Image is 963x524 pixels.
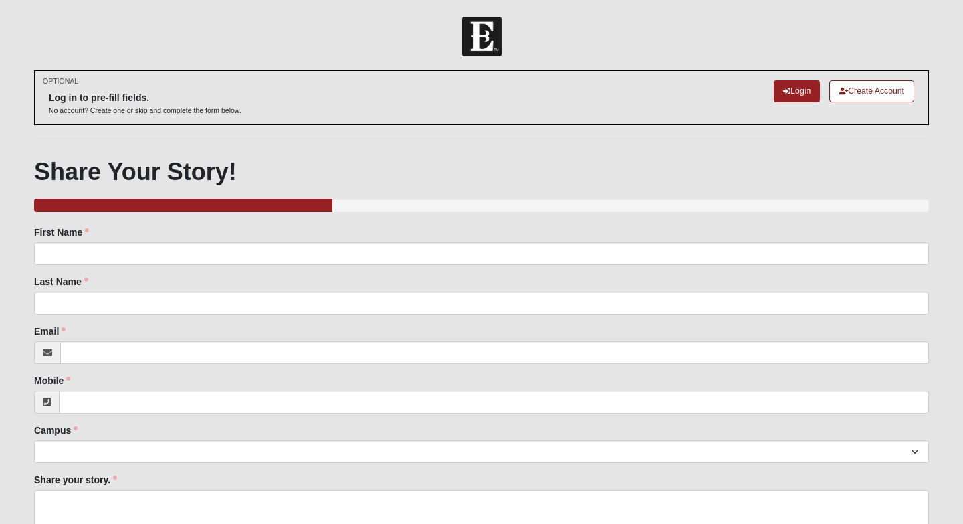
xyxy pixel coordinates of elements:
label: Email [34,325,66,338]
p: No account? Create one or skip and complete the form below. [49,106,241,116]
a: Create Account [829,80,914,102]
small: OPTIONAL [43,76,78,86]
label: Mobile [34,374,70,387]
a: Login [774,80,820,102]
label: Share your story. [34,473,117,487]
img: Church of Eleven22 Logo [462,17,502,56]
label: Last Name [34,275,88,288]
h1: Share Your Story! [34,157,929,186]
label: Campus [34,424,78,437]
h6: Log in to pre-fill fields. [49,92,241,104]
label: First Name [34,226,89,239]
